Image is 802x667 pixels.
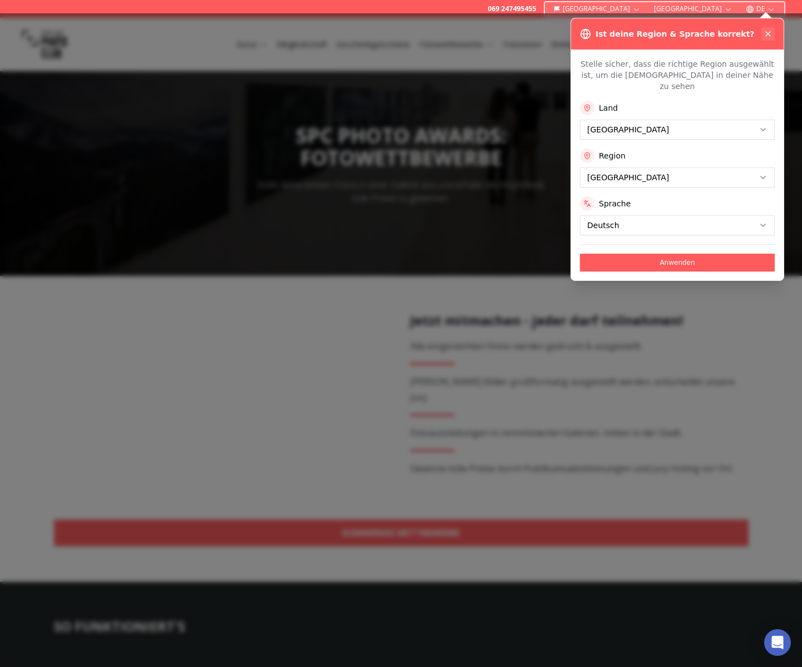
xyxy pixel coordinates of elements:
button: [GEOGRAPHIC_DATA] [650,2,737,16]
button: DE [741,2,780,16]
label: Land [599,102,618,113]
p: Stelle sicher, dass die richtige Region ausgewählt ist, um die [DEMOGRAPHIC_DATA] in deiner Nähe ... [580,58,775,92]
h3: Ist deine Region & Sprache korrekt? [596,28,754,39]
label: Region [599,150,626,161]
button: [GEOGRAPHIC_DATA] [549,2,646,16]
label: Sprache [599,198,631,209]
div: Open Intercom Messenger [764,629,791,656]
button: Anwenden [580,254,775,271]
a: 069 247495455 [488,4,536,13]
